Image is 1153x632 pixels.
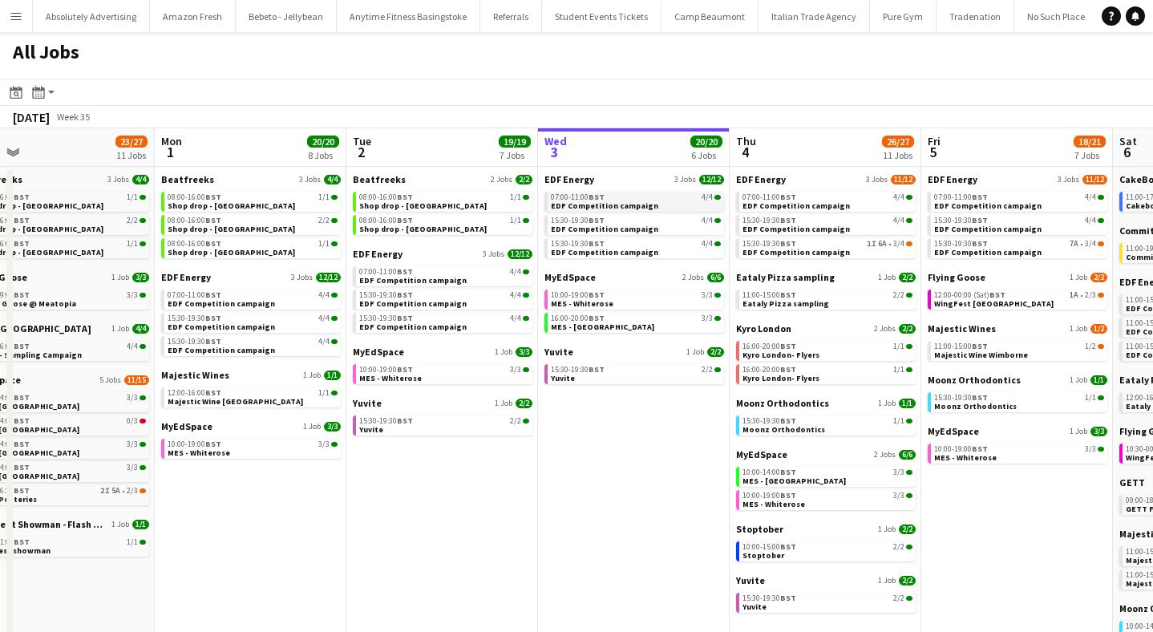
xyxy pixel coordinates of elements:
[318,291,330,299] span: 4/4
[551,215,721,233] a: 15:30-19:30BST4/4EDF Competition campaign
[359,224,487,234] span: Shop drop - Newcastle Upon Tyne
[510,366,521,374] span: 3/3
[934,392,1104,411] a: 15:30-19:30BST1/1Moonz Orthodontics
[168,192,338,210] a: 08:00-16:00BST1/1Shop drop - [GEOGRAPHIC_DATA]
[397,266,413,277] span: BST
[132,324,149,334] span: 4/4
[934,215,1104,233] a: 15:30-19:30BST4/4EDF Competition campaign
[702,193,713,201] span: 4/4
[893,342,904,350] span: 1/1
[893,366,904,374] span: 1/1
[1085,342,1096,350] span: 1/2
[168,314,221,322] span: 15:30-19:30
[934,350,1028,360] span: Majestic Wine Wimborne
[874,324,896,334] span: 2 Jobs
[205,313,221,323] span: BST
[742,238,912,257] a: 15:30-19:30BST1I6A•3/4EDF Competition campaign
[544,271,596,283] span: MyEdSpace
[161,369,229,381] span: Majestic Wines
[551,192,721,210] a: 07:00-11:00BST4/4EDF Competition campaign
[14,215,30,225] span: BST
[516,347,532,357] span: 3/3
[318,314,330,322] span: 4/4
[359,322,467,332] span: EDF Competition campaign
[510,268,521,276] span: 4/4
[742,193,796,201] span: 07:00-11:00
[682,273,704,282] span: 2 Jobs
[127,217,138,225] span: 2/2
[699,175,724,184] span: 12/12
[161,369,341,381] a: Majestic Wines1 Job1/1
[928,374,1021,386] span: Moonz Orthodontics
[14,238,30,249] span: BST
[353,248,532,260] a: EDF Energy3 Jobs12/12
[551,313,721,331] a: 16:00-20:00BST3/3MES - [GEOGRAPHIC_DATA]
[359,193,413,201] span: 08:00-16:00
[161,173,341,185] a: Beatfreeks3 Jobs4/4
[742,217,796,225] span: 15:30-19:30
[736,322,916,397] div: Kyro London2 Jobs2/216:00-20:00BST1/1Kyro London- Flyers16:00-20:00BST1/1Kyro London- Flyers
[899,324,916,334] span: 2/2
[161,271,341,369] div: EDF Energy3 Jobs12/1207:00-11:00BST4/4EDF Competition campaign15:30-19:30BST4/4EDF Competition ca...
[707,273,724,282] span: 6/6
[934,192,1104,210] a: 07:00-11:00BST4/4EDF Competition campaign
[589,364,605,375] span: BST
[359,313,529,331] a: 15:30-19:30BST4/4EDF Competition campaign
[205,215,221,225] span: BST
[742,366,796,374] span: 16:00-20:00
[510,314,521,322] span: 4/4
[483,249,504,259] span: 3 Jobs
[893,240,904,248] span: 3/4
[542,1,661,32] button: Student Events Tickets
[736,322,916,334] a: Kyro London2 Jobs2/2
[972,392,988,403] span: BST
[1070,375,1087,385] span: 1 Job
[934,201,1042,211] span: EDF Competition campaign
[359,373,422,383] span: MES - Whiterose
[742,342,796,350] span: 16:00-20:00
[1070,240,1078,248] span: 7A
[551,291,605,299] span: 10:00-19:00
[14,290,30,300] span: BST
[551,217,605,225] span: 15:30-19:30
[303,371,321,380] span: 1 Job
[397,313,413,323] span: BST
[928,322,1107,334] a: Majestic Wines1 Job1/2
[551,366,605,374] span: 15:30-19:30
[589,290,605,300] span: BST
[928,374,1107,386] a: Moonz Orthodontics1 Job1/1
[702,366,713,374] span: 2/2
[168,193,221,201] span: 08:00-16:00
[551,238,721,257] a: 15:30-19:30BST4/4EDF Competition campaign
[353,173,532,185] a: Beatfreeks2 Jobs2/2
[934,240,1104,248] div: •
[780,192,796,202] span: BST
[205,336,221,346] span: BST
[510,193,521,201] span: 1/1
[168,201,295,211] span: Shop drop - Bradford
[893,193,904,201] span: 4/4
[353,248,403,260] span: EDF Energy
[324,175,341,184] span: 4/4
[551,314,605,322] span: 16:00-20:00
[686,347,704,357] span: 1 Job
[866,175,888,184] span: 3 Jobs
[780,290,796,300] span: BST
[736,173,916,271] div: EDF Energy3 Jobs11/1207:00-11:00BST4/4EDF Competition campaign15:30-19:30BST4/4EDF Competition ca...
[893,217,904,225] span: 4/4
[1085,193,1096,201] span: 4/4
[397,192,413,202] span: BST
[107,175,129,184] span: 3 Jobs
[589,192,605,202] span: BST
[168,298,275,309] span: EDF Competition campaign
[870,1,937,32] button: Pure Gym
[707,347,724,357] span: 2/2
[318,240,330,248] span: 1/1
[1090,273,1107,282] span: 2/3
[928,322,1107,374] div: Majestic Wines1 Job1/211:00-15:00BST1/2Majestic Wine Wimborne
[161,173,341,271] div: Beatfreeks3 Jobs4/408:00-16:00BST1/1Shop drop - [GEOGRAPHIC_DATA]08:00-16:00BST2/2Shop drop - [GE...
[544,346,573,358] span: Yuvite
[132,273,149,282] span: 3/3
[397,364,413,375] span: BST
[742,291,796,299] span: 11:00-15:00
